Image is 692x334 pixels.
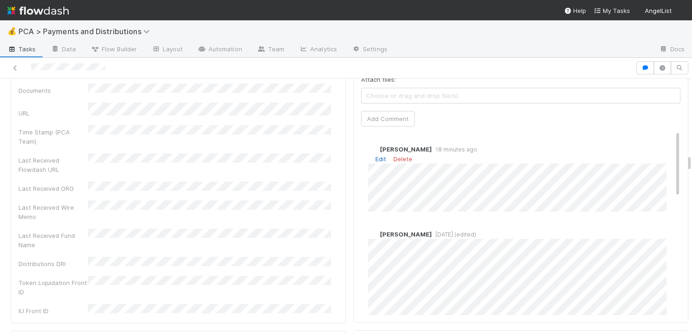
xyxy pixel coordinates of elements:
[594,6,630,15] a: My Tasks
[375,155,386,163] a: Edit
[250,43,292,57] a: Team
[18,203,88,221] div: Last Received Wire Memo
[7,27,17,35] span: 💰
[43,43,83,57] a: Data
[18,27,154,36] span: PCA > Payments and Distributions
[91,44,137,54] span: Flow Builder
[18,128,88,146] div: Time Stamp (PCA Team)
[7,3,69,18] img: logo-inverted-e16ddd16eac7371096b0.svg
[380,146,432,153] span: [PERSON_NAME]
[368,230,377,239] img: avatar_87e1a465-5456-4979-8ac4-f0cdb5bbfe2d.png
[368,145,377,154] img: avatar_e7d5656d-bda2-4d83-89d6-b6f9721f96bd.png
[18,259,88,268] div: Distributions DRI
[18,156,88,174] div: Last Received Flowdash URL
[344,43,395,57] a: Settings
[675,6,685,16] img: avatar_e7d5656d-bda2-4d83-89d6-b6f9721f96bd.png
[83,43,144,57] a: Flow Builder
[18,86,88,95] div: Documents
[144,43,190,57] a: Layout
[361,75,396,84] label: Attach files:
[361,111,415,127] button: Add Comment
[18,109,88,118] div: URL
[18,184,88,193] div: Last Received ORG
[652,43,692,57] a: Docs
[7,44,36,54] span: Tasks
[432,146,477,153] span: 18 minutes ago
[380,231,432,238] span: [PERSON_NAME]
[564,6,586,15] div: Help
[292,43,344,57] a: Analytics
[645,7,672,14] span: AngelList
[190,43,250,57] a: Automation
[594,7,630,14] span: My Tasks
[432,231,476,238] span: [DATE] (edited)
[361,88,680,103] span: Choose or drag and drop file(s)
[18,278,88,297] div: Token Liquidation Front ID
[18,231,88,249] div: Last Received Fund Name
[393,155,412,163] a: Delete
[18,306,88,316] div: IU Front ID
